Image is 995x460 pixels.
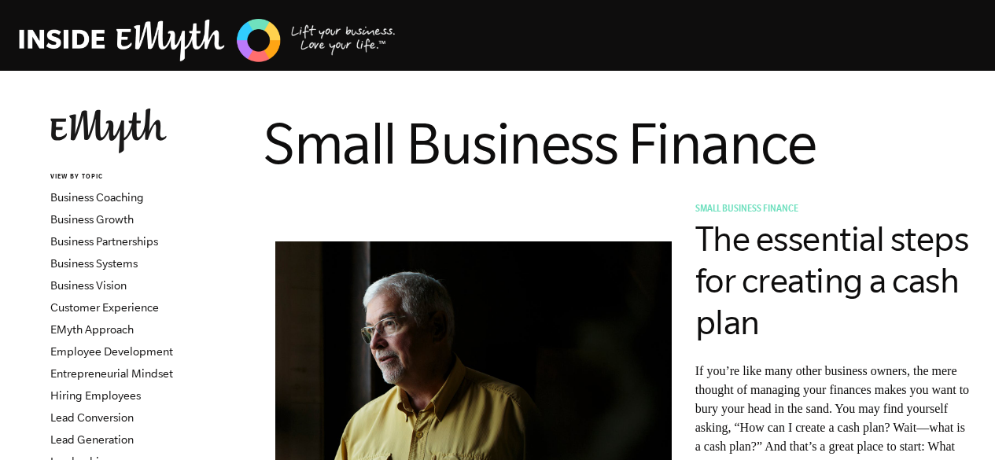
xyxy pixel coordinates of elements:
[50,411,134,424] a: Lead Conversion
[50,279,127,292] a: Business Vision
[50,213,134,226] a: Business Growth
[50,235,158,248] a: Business Partnerships
[695,219,969,341] a: The essential steps for creating a cash plan
[50,345,173,358] a: Employee Development
[50,367,173,380] a: Entrepreneurial Mindset
[19,17,396,64] img: EMyth Business Coaching
[50,433,134,446] a: Lead Generation
[50,109,167,153] img: EMyth
[263,109,983,178] h1: Small Business Finance
[695,204,798,215] span: Small Business Finance
[916,385,995,460] iframe: Chat Widget
[50,323,134,336] a: EMyth Approach
[50,301,159,314] a: Customer Experience
[50,172,240,182] h6: VIEW BY TOPIC
[50,389,141,402] a: Hiring Employees
[50,191,144,204] a: Business Coaching
[50,257,138,270] a: Business Systems
[695,204,804,215] a: Small Business Finance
